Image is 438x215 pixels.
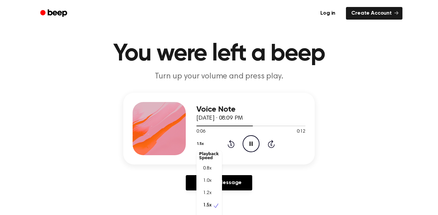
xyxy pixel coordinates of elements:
[203,165,211,172] span: 0.8x
[196,138,206,150] button: 1.5x
[203,202,211,209] span: 1.5x
[203,177,211,184] span: 1.0x
[196,149,222,162] div: Playback Speed
[203,190,211,197] span: 1.2x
